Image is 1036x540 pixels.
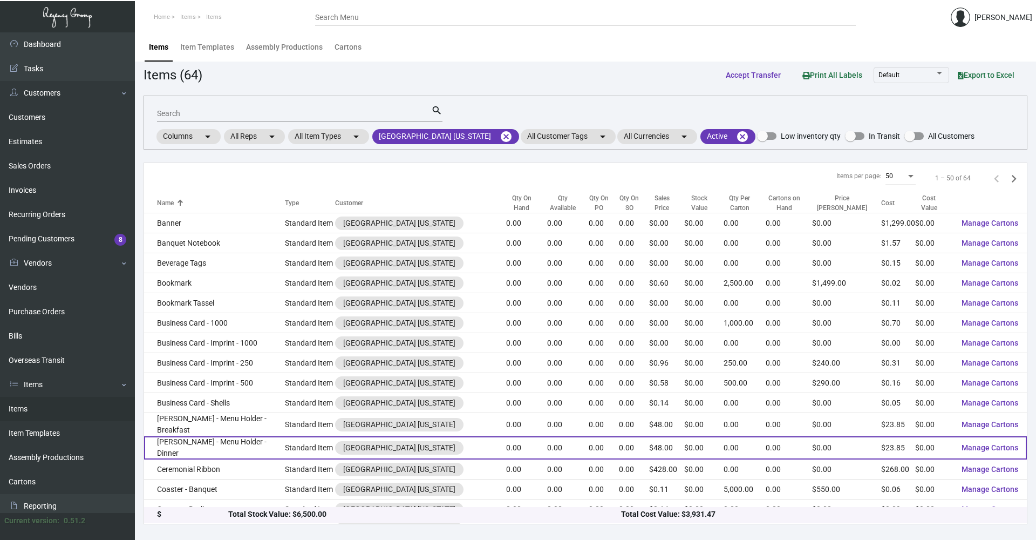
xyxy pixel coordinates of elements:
mat-icon: cancel [736,130,749,143]
td: 1,000.00 [724,313,765,333]
td: 0.00 [547,460,589,480]
td: 0.00 [619,253,649,273]
div: Qty Available [547,193,589,213]
mat-chip: [GEOGRAPHIC_DATA] [US_STATE] [372,129,519,144]
td: $0.06 [881,480,915,500]
td: 0.00 [506,233,547,253]
mat-icon: search [431,104,442,117]
td: 0.00 [547,213,589,233]
td: 0.00 [589,436,619,460]
td: 0.00 [766,333,813,353]
td: 0.00 [766,273,813,293]
td: $1,499.00 [812,273,881,293]
td: 0.00 [619,353,649,373]
td: $1,299.00 [881,213,915,233]
span: Manage Cartons [962,420,1018,429]
td: $0.00 [684,413,724,436]
div: Qty Per Carton [724,193,765,213]
td: 0.00 [766,413,813,436]
td: $0.16 [881,373,915,393]
button: Manage Cartons [953,313,1027,333]
td: $0.00 [915,413,953,436]
td: $0.00 [684,313,724,333]
td: 0.00 [589,213,619,233]
td: Standard Item [285,213,335,233]
div: [GEOGRAPHIC_DATA] [US_STATE] [343,377,455,389]
mat-chip: Columns [156,129,221,144]
td: $0.00 [915,233,953,253]
td: 0.00 [506,293,547,313]
div: Name [157,198,285,208]
td: Standard Item [285,253,335,273]
td: $0.00 [915,393,953,413]
td: 250.00 [724,353,765,373]
div: Cost Value [915,193,943,213]
span: Manage Cartons [962,505,1018,514]
td: 0.00 [619,500,649,519]
td: 0.00 [766,213,813,233]
div: [PERSON_NAME] [974,12,1032,23]
td: $0.00 [649,233,684,253]
button: Next page [1005,170,1023,187]
td: $0.00 [649,293,684,313]
td: $0.11 [881,293,915,313]
td: 0.00 [724,413,765,436]
td: 0.00 [724,253,765,273]
span: Home [154,13,170,21]
td: $0.00 [684,480,724,500]
span: Manage Cartons [962,299,1018,307]
td: $23.85 [881,413,915,436]
td: $0.58 [649,373,684,393]
span: Accept Transfer [726,71,781,79]
td: 0.00 [724,460,765,480]
div: Cartons on Hand [766,193,803,213]
td: $48.00 [649,436,684,460]
div: Items per page: [836,171,881,181]
td: $0.00 [649,313,684,333]
div: [GEOGRAPHIC_DATA] [US_STATE] [343,357,455,369]
td: 0.00 [506,413,547,436]
td: 0.00 [506,460,547,480]
td: $0.70 [881,313,915,333]
span: Manage Cartons [962,259,1018,267]
td: Bookmark [144,273,285,293]
div: Qty On SO [619,193,639,213]
td: Standard Item [285,273,335,293]
td: Standard Item [285,393,335,413]
td: 0.00 [766,353,813,373]
td: $0.00 [684,273,724,293]
td: 0.00 [589,413,619,436]
button: Manage Cartons [953,353,1027,373]
td: 0.00 [547,500,589,519]
button: Manage Cartons [953,415,1027,434]
div: Qty On SO [619,193,649,213]
button: Manage Cartons [953,233,1027,253]
div: Cartons on Hand [766,193,813,213]
td: 0.00 [766,373,813,393]
td: $0.00 [915,333,953,353]
button: Manage Cartons [953,333,1027,353]
td: Standard Item [285,500,335,519]
td: $0.00 [649,213,684,233]
td: 0.00 [589,500,619,519]
button: Accept Transfer [717,65,789,85]
td: 0.00 [619,213,649,233]
button: Manage Cartons [953,393,1027,413]
td: 0.00 [766,293,813,313]
td: 0.00 [619,436,649,460]
td: $0.14 [649,393,684,413]
td: $0.00 [684,393,724,413]
td: 0.00 [619,313,649,333]
td: 0.00 [547,353,589,373]
td: 0.00 [766,436,813,460]
td: [PERSON_NAME] - Menu Holder - Breakfast [144,413,285,436]
td: $0.00 [915,213,953,233]
td: 0.00 [619,293,649,313]
td: 0.00 [547,373,589,393]
td: 0.00 [547,293,589,313]
div: [GEOGRAPHIC_DATA] [US_STATE] [343,218,455,229]
td: $0.11 [649,480,684,500]
span: Manage Cartons [962,239,1018,247]
div: Qty On Hand [506,193,547,213]
td: $0.00 [915,253,953,273]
